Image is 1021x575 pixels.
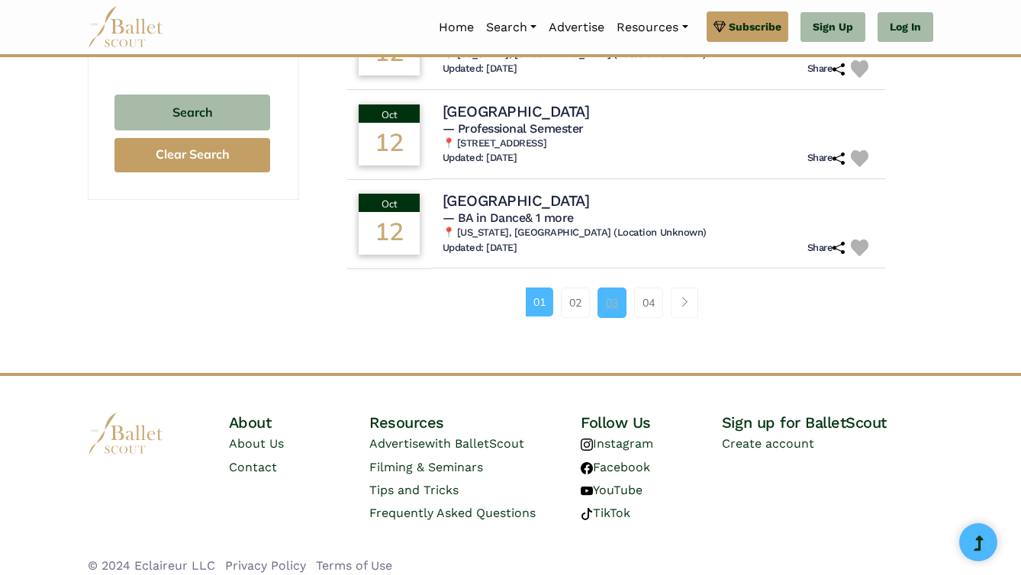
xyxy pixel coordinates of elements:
[581,483,643,497] a: YouTube
[525,210,573,225] a: & 1 more
[225,558,306,573] a: Privacy Policy
[114,95,270,130] button: Search
[581,460,650,474] a: Facebook
[722,413,933,432] h4: Sign up for BalletScout
[707,11,788,42] a: Subscribe
[581,506,630,520] a: TikTok
[561,287,590,318] a: 02
[443,152,517,165] h6: Updated: [DATE]
[433,11,480,43] a: Home
[369,460,483,474] a: Filming & Seminars
[443,101,590,121] h4: [GEOGRAPHIC_DATA]
[369,413,581,432] h4: Resources
[581,436,653,451] a: Instagram
[581,508,593,520] img: tiktok logo
[443,137,874,150] h6: 📍 [STREET_ADDRESS]
[581,413,722,432] h4: Follow Us
[443,226,874,239] h6: 📍 [US_STATE], [GEOGRAPHIC_DATA] (Location Unknown)
[807,152,845,165] h6: Share
[713,18,726,35] img: gem.svg
[581,438,593,451] img: instagram logo
[443,210,574,225] span: — BA in Dance
[581,462,593,474] img: facebook logo
[316,558,392,573] a: Terms of Use
[425,436,524,451] span: with BalletScout
[878,12,933,43] a: Log In
[443,63,517,75] h6: Updated: [DATE]
[597,287,626,318] a: 03
[229,460,277,474] a: Contact
[359,104,420,123] div: Oct
[443,121,584,136] span: — Professional Semester
[581,485,593,497] img: youtube logo
[369,483,459,497] a: Tips and Tricks
[480,11,543,43] a: Search
[807,63,845,75] h6: Share
[443,242,517,255] h6: Updated: [DATE]
[229,436,284,451] a: About Us
[443,191,590,210] h4: [GEOGRAPHIC_DATA]
[88,413,164,455] img: logo
[359,194,420,212] div: Oct
[369,436,524,451] a: Advertisewith BalletScout
[729,18,781,35] span: Subscribe
[526,287,553,316] a: 01
[526,287,707,318] nav: Page navigation example
[369,506,536,520] a: Frequently Asked Questions
[610,11,694,43] a: Resources
[359,212,420,255] div: 12
[543,11,610,43] a: Advertise
[800,12,865,43] a: Sign Up
[359,123,420,165] div: 12
[114,138,270,172] button: Clear Search
[807,242,845,255] h6: Share
[229,413,370,432] h4: About
[722,436,814,451] a: Create account
[634,287,663,318] a: 04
